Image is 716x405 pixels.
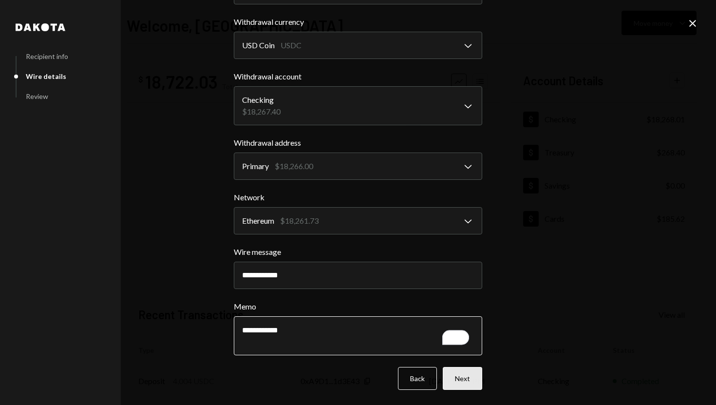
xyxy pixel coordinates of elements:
label: Memo [234,301,482,312]
div: USDC [281,39,301,51]
button: Withdrawal currency [234,32,482,59]
div: $18,266.00 [275,160,313,172]
label: Network [234,192,482,203]
button: Withdrawal account [234,86,482,125]
button: Network [234,207,482,234]
div: Review [26,92,48,100]
button: Back [398,367,437,390]
div: Wire details [26,72,66,80]
button: Withdrawal address [234,153,482,180]
label: Withdrawal address [234,137,482,149]
label: Withdrawal currency [234,16,482,28]
label: Withdrawal account [234,71,482,82]
textarea: To enrich screen reader interactions, please activate Accessibility in Grammarly extension settings [234,316,482,355]
button: Next [443,367,482,390]
div: $18,261.73 [280,215,319,227]
label: Wire message [234,246,482,258]
div: Recipient info [26,52,68,60]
